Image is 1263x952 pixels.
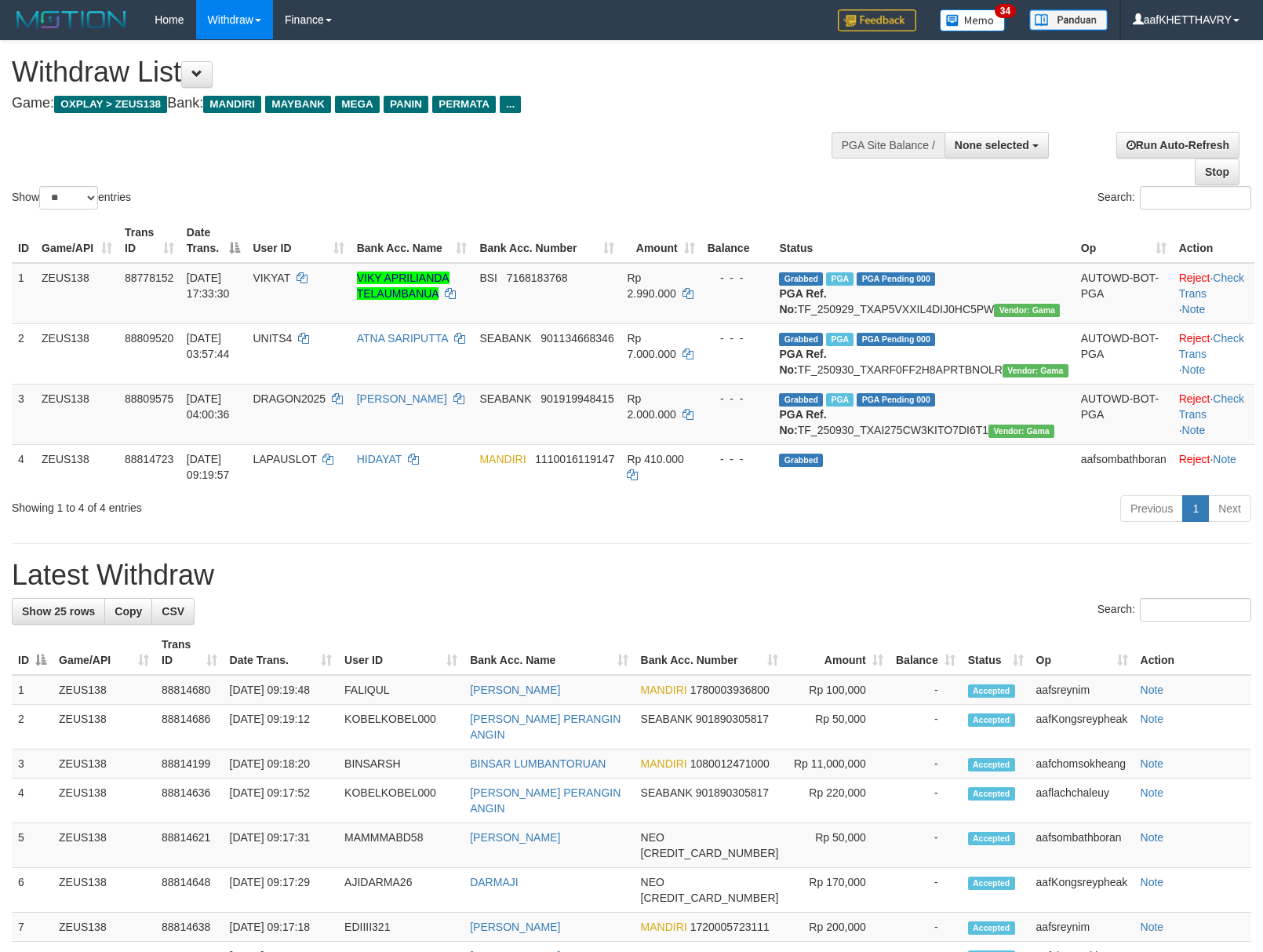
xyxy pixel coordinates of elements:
a: ATNA SARIPUTTA [357,332,448,345]
td: - [890,823,962,868]
span: Copy 7168183768 to clipboard [507,272,568,284]
span: Copy [115,605,142,618]
span: NEO [641,876,664,888]
button: None selected [945,132,1049,159]
td: 88814648 [155,868,223,913]
a: Note [1182,424,1206,436]
td: ZEUS138 [35,444,118,489]
div: Showing 1 to 4 of 4 entries [12,494,515,516]
span: [DATE] 04:00:36 [187,392,230,421]
th: Op: activate to sort column ascending [1030,630,1134,675]
a: [PERSON_NAME] PERANGIN ANGIN [470,786,621,815]
input: Search: [1140,598,1251,622]
td: TF_250929_TXAP5VXXIL4DIJ0HC5PW [773,263,1074,324]
th: Balance: activate to sort column ascending [890,630,962,675]
span: Marked by aafchomsokheang [826,272,854,286]
td: ZEUS138 [53,675,155,705]
span: Copy 901919948415 to clipboard [541,392,613,405]
a: Next [1208,495,1251,522]
a: Note [1182,363,1206,376]
input: Search: [1140,186,1251,210]
span: Rp 2.990.000 [627,272,675,300]
span: Copy 901134668346 to clipboard [541,332,613,345]
td: Rp 170,000 [784,868,889,913]
a: Reject [1179,332,1210,345]
span: PGA Pending [857,393,935,407]
span: Grabbed [779,272,823,286]
span: 88809575 [125,392,173,405]
td: KOBELKOBEL000 [338,705,464,750]
td: · · [1173,263,1254,324]
td: KOBELKOBEL000 [338,779,464,823]
span: Accepted [968,787,1015,801]
span: MANDIRI [479,453,526,465]
span: ... [500,96,521,113]
span: PGA Pending [857,333,935,346]
td: FALIQUL [338,675,464,705]
a: Note [1141,684,1164,696]
span: SEABANK [479,392,531,405]
span: OXPLAY > ZEUS138 [54,96,167,113]
select: Showentries [39,186,98,210]
td: ZEUS138 [53,913,155,942]
th: Bank Acc. Name: activate to sort column ascending [464,630,634,675]
th: Bank Acc. Number: activate to sort column ascending [473,218,621,263]
span: Vendor URL: https://trx31.1velocity.biz [1003,364,1068,378]
a: Check Trans [1179,332,1244,360]
td: 6 [12,868,53,913]
td: ZEUS138 [35,384,118,444]
td: 2 [12,323,35,384]
label: Show entries [12,186,131,210]
th: Bank Acc. Name: activate to sort column ascending [351,218,474,263]
a: Note [1141,876,1164,888]
a: 1 [1182,495,1209,522]
div: - - - [708,391,767,407]
div: - - - [708,270,767,286]
td: [DATE] 09:19:48 [224,675,339,705]
td: MAMMMABD58 [338,823,464,868]
span: SEABANK [641,786,693,799]
td: 2 [12,705,53,750]
span: [DATE] 17:33:30 [187,272,230,300]
a: [PERSON_NAME] [357,392,447,405]
span: Grabbed [779,393,823,407]
td: aafchomsokheang [1030,750,1134,779]
span: MANDIRI [641,921,687,933]
div: - - - [708,330,767,346]
td: 88814636 [155,779,223,823]
span: Accepted [968,832,1015,845]
span: Vendor URL: https://trx31.1velocity.biz [988,425,1054,438]
th: Op: activate to sort column ascending [1075,218,1173,263]
span: Copy 1780003936800 to clipboard [690,684,770,696]
span: Copy 1110016119147 to clipboard [535,453,614,465]
th: Trans ID: activate to sort column ascending [118,218,180,263]
h1: Withdraw List [12,57,826,88]
span: [DATE] 03:57:44 [187,332,230,360]
td: TF_250930_TXARF0FF2H8APRTBNOLR [773,323,1074,384]
span: Rp 410.000 [627,453,683,465]
a: Previous [1120,495,1183,522]
a: Run Auto-Refresh [1116,132,1239,159]
a: Note [1141,921,1164,933]
div: PGA Site Balance / [832,132,945,159]
th: Status: activate to sort column ascending [962,630,1030,675]
a: Check Trans [1179,272,1244,300]
span: MEGA [335,96,380,113]
span: Accepted [968,713,1015,727]
td: BINSARSH [338,750,464,779]
a: Note [1213,453,1236,465]
span: Accepted [968,758,1015,771]
a: HIDAYAT [357,453,402,465]
td: Rp 11,000,000 [784,750,889,779]
th: Date Trans.: activate to sort column descending [180,218,247,263]
a: DARMAJI [470,876,518,888]
th: User ID: activate to sort column ascending [246,218,350,263]
td: - [890,779,962,823]
td: TF_250930_TXAI275CW3KITO7DI6T1 [773,384,1074,444]
td: - [890,675,962,705]
th: ID: activate to sort column descending [12,630,53,675]
span: SEABANK [641,713,693,725]
span: 88778152 [125,272,173,284]
td: 88814199 [155,750,223,779]
span: Copy 5859459255810052 to clipboard [641,847,779,859]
